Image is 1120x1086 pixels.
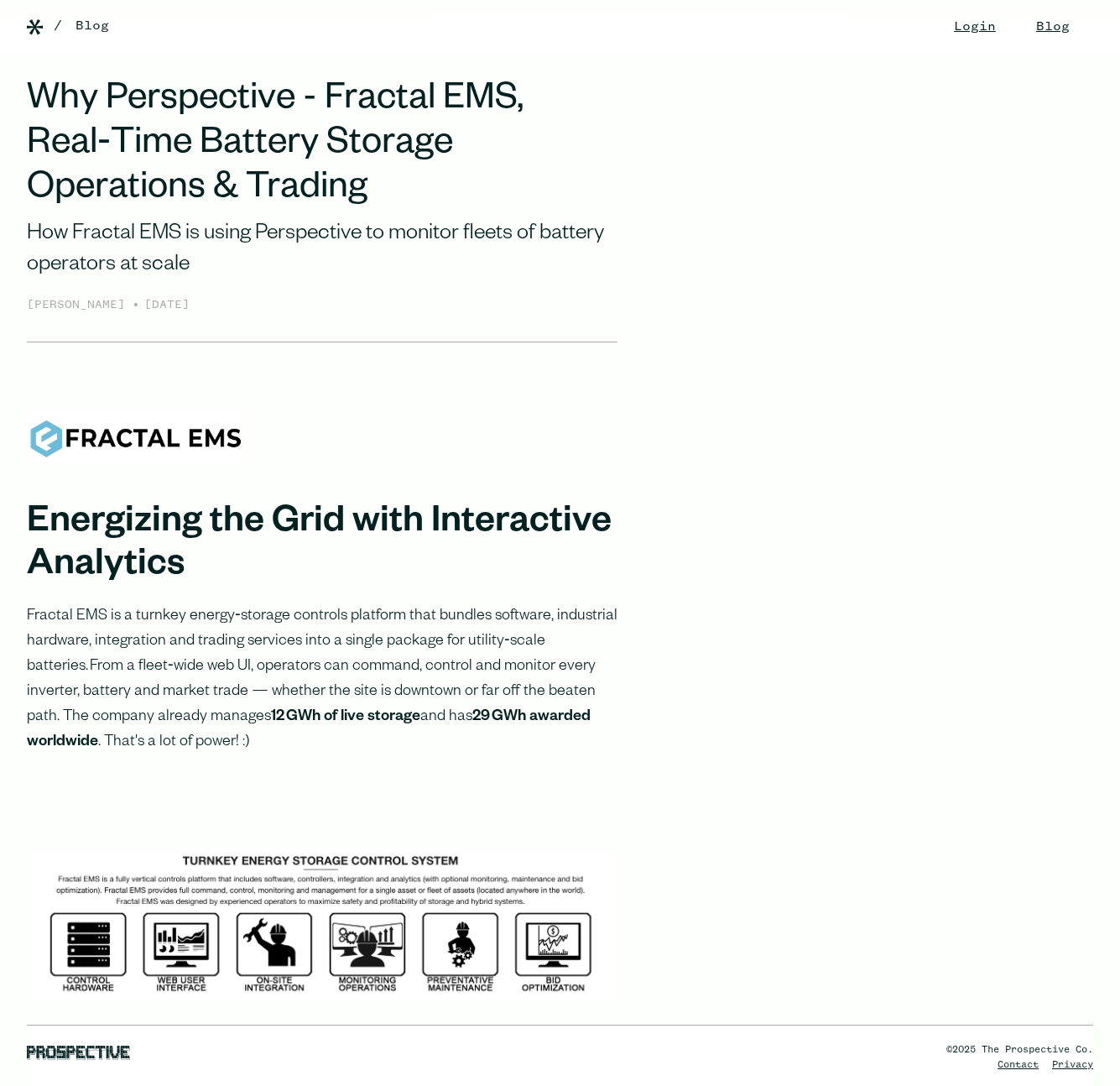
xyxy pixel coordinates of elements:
div: ©2025 The Prospective Co. [946,1042,1093,1057]
a: Contact [998,1060,1039,1070]
h1: Why Perspective - Fractal EMS, Real‑Time Battery Storage Operations & Trading [27,81,617,213]
p: Fractal EMS is a turnkey energy‑storage controls platform that bundles software, industrial hardw... [27,604,617,755]
div: • [132,295,140,315]
div: [PERSON_NAME] [27,296,132,315]
strong: 29 GWh awarded worldwide [27,709,591,751]
a: Privacy [1052,1060,1093,1070]
div: [DATE] [144,296,190,315]
a: Blog [76,16,109,36]
div: How Fractal EMS is using Perspective to monitor fleets of battery operators at scale [27,220,617,281]
div: / [54,16,62,36]
p: ‍ [27,782,617,807]
strong: 12 GWh of live storage [271,709,420,726]
strong: Energizing the Grid with Interactive Analytics [27,505,612,588]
